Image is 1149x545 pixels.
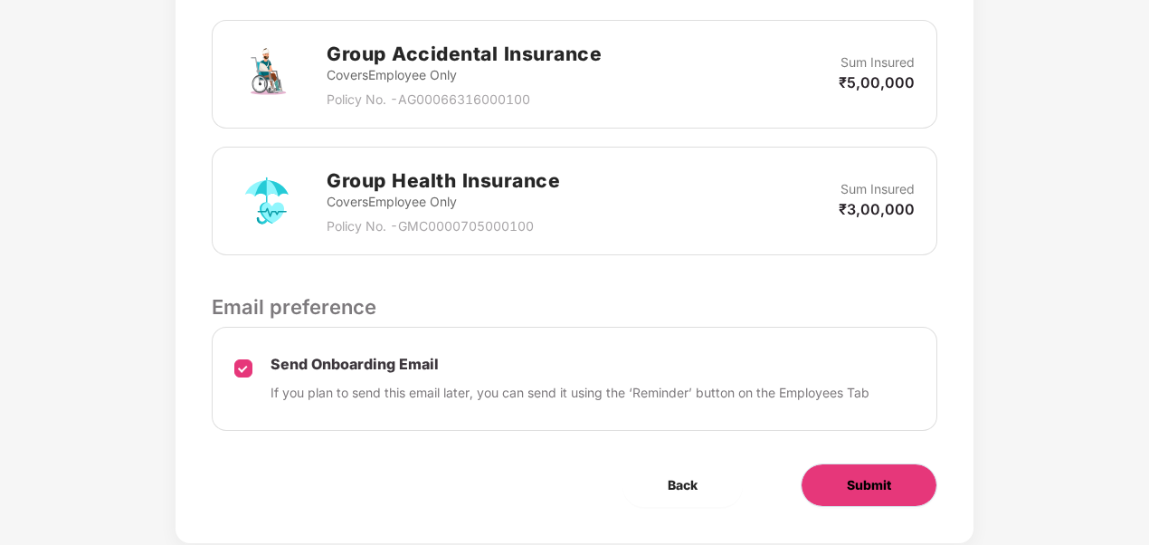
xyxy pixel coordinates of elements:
img: svg+xml;base64,PHN2ZyB4bWxucz0iaHR0cDovL3d3dy53My5vcmcvMjAwMC9zdmciIHdpZHRoPSI3MiIgaGVpZ2h0PSI3Mi... [234,168,299,234]
span: Back [668,475,698,495]
p: If you plan to send this email later, you can send it using the ‘Reminder’ button on the Employee... [271,383,869,403]
button: Back [622,464,743,507]
p: Covers Employee Only [327,65,602,85]
img: svg+xml;base64,PHN2ZyB4bWxucz0iaHR0cDovL3d3dy53My5vcmcvMjAwMC9zdmciIHdpZHRoPSI3MiIgaGVpZ2h0PSI3Mi... [234,42,299,107]
p: Covers Employee Only [327,192,560,212]
h2: Group Health Insurance [327,166,560,196]
p: Policy No. - GMC0000705000100 [327,216,560,236]
p: Policy No. - AG00066316000100 [327,90,602,110]
p: Sum Insured [840,179,915,199]
span: Submit [847,475,891,495]
p: ₹3,00,000 [839,199,915,219]
button: Submit [801,464,937,507]
p: Email preference [212,292,937,322]
h2: Group Accidental Insurance [327,39,602,69]
p: ₹5,00,000 [839,72,915,92]
p: Send Onboarding Email [271,355,869,374]
p: Sum Insured [840,53,915,72]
